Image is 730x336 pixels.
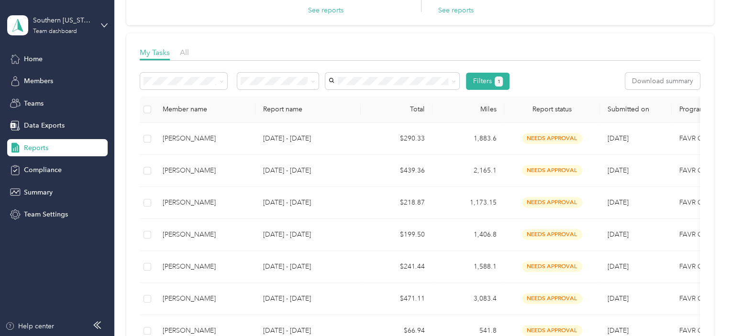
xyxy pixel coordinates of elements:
[263,261,353,272] p: [DATE] - [DATE]
[163,229,248,240] div: [PERSON_NAME]
[522,293,582,304] span: needs approval
[495,76,503,87] button: 1
[361,155,432,187] td: $439.36
[432,155,504,187] td: 2,165.1
[263,325,353,336] p: [DATE] - [DATE]
[33,15,93,25] div: Southern [US_STATE]
[512,105,592,113] span: Report status
[440,105,497,113] div: Miles
[522,261,582,272] span: needs approval
[625,73,700,89] button: Download summary
[24,120,65,130] span: Data Exports
[5,321,54,331] button: Help center
[608,166,629,174] span: [DATE]
[163,133,248,144] div: [PERSON_NAME]
[608,134,629,142] span: [DATE]
[608,198,629,206] span: [DATE]
[608,294,629,303] span: [DATE]
[432,187,504,219] td: 1,173.15
[155,97,255,123] th: Member name
[466,73,509,90] button: Filters1
[24,54,43,64] span: Home
[24,187,53,197] span: Summary
[255,97,361,123] th: Report name
[33,29,77,34] div: Team dashboard
[24,209,68,219] span: Team Settings
[522,165,582,176] span: needs approval
[24,143,48,153] span: Reports
[600,97,672,123] th: Submitted on
[432,123,504,155] td: 1,883.6
[608,326,629,335] span: [DATE]
[438,5,474,15] button: See reports
[163,165,248,176] div: [PERSON_NAME]
[498,77,500,86] span: 1
[163,261,248,272] div: [PERSON_NAME]
[361,219,432,251] td: $199.50
[432,283,504,315] td: 3,083.4
[608,262,629,271] span: [DATE]
[522,133,582,144] span: needs approval
[361,251,432,283] td: $241.44
[140,48,170,57] span: My Tasks
[308,5,343,15] button: See reports
[676,282,730,336] iframe: Everlance-gr Chat Button Frame
[368,105,425,113] div: Total
[263,165,353,176] p: [DATE] - [DATE]
[432,219,504,251] td: 1,406.8
[522,197,582,208] span: needs approval
[163,325,248,336] div: [PERSON_NAME]
[361,187,432,219] td: $218.87
[263,133,353,144] p: [DATE] - [DATE]
[361,123,432,155] td: $290.33
[24,76,53,86] span: Members
[522,325,582,336] span: needs approval
[263,229,353,240] p: [DATE] - [DATE]
[163,293,248,304] div: [PERSON_NAME]
[24,165,62,175] span: Compliance
[608,230,629,238] span: [DATE]
[263,197,353,208] p: [DATE] - [DATE]
[432,251,504,283] td: 1,588.1
[522,229,582,240] span: needs approval
[163,105,248,113] div: Member name
[263,293,353,304] p: [DATE] - [DATE]
[24,98,44,108] span: Teams
[163,197,248,208] div: [PERSON_NAME]
[361,283,432,315] td: $471.11
[180,48,189,57] span: All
